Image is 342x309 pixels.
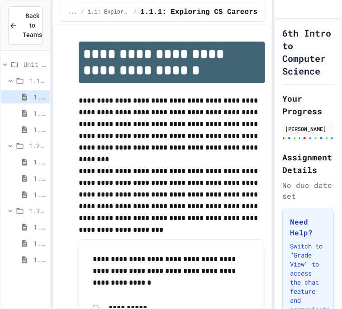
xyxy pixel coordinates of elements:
span: 1.1.3 My Top 3 CS Careers! [33,125,46,134]
h2: Assignment Details [282,151,334,176]
span: 1.2.1 Professional Communication [33,157,46,167]
span: 1.3: Ethics in Computing [29,206,46,215]
span: 1.1: Exploring CS Careers [88,9,130,16]
span: / [81,9,84,16]
span: 1.1.2: Exploring CS Careers - Review [33,108,46,118]
span: 1.1.1: Exploring CS Careers [33,92,46,102]
span: 1.3.2 Review - Ethics in Computer Science [33,239,46,248]
button: Back to Teams [8,6,43,45]
span: 1.2: Professional Communication [29,141,46,150]
span: 1.2.3 Professional Communication Challenge [33,190,46,199]
span: Unit 1: Careers & Professionalism [24,60,46,69]
span: 1.2.2 Review - Professional Communication [33,173,46,183]
h1: 6th Intro to Computer Science [282,27,334,77]
span: 1.3.3 Ethical dilemma reflections [33,255,46,264]
span: / [133,9,137,16]
h3: Need Help? [290,216,326,238]
h2: Your Progress [282,92,334,117]
span: 1.1.1: Exploring CS Careers [140,7,257,18]
span: ... [67,9,77,16]
div: [PERSON_NAME] [285,125,331,133]
span: 1.1: Exploring CS Careers [29,76,46,85]
span: Back to Teams [23,11,42,40]
span: 1.3.1 Ethics in Computer Science [33,222,46,232]
div: No due date set [282,180,334,201]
